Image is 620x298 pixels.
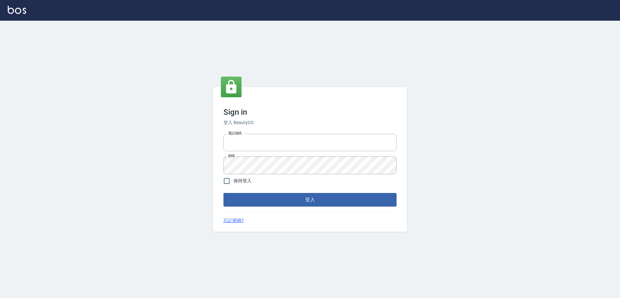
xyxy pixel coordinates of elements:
[228,154,235,158] label: 密碼
[223,193,397,207] button: 登入
[233,177,252,184] span: 保持登入
[228,131,242,136] label: 電話號碼
[223,119,397,126] h6: 登入 BeautyOS
[223,108,397,117] h3: Sign in
[8,6,26,14] img: Logo
[223,217,244,224] a: 忘記密碼?
[384,139,392,146] keeper-lock: Open Keeper Popup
